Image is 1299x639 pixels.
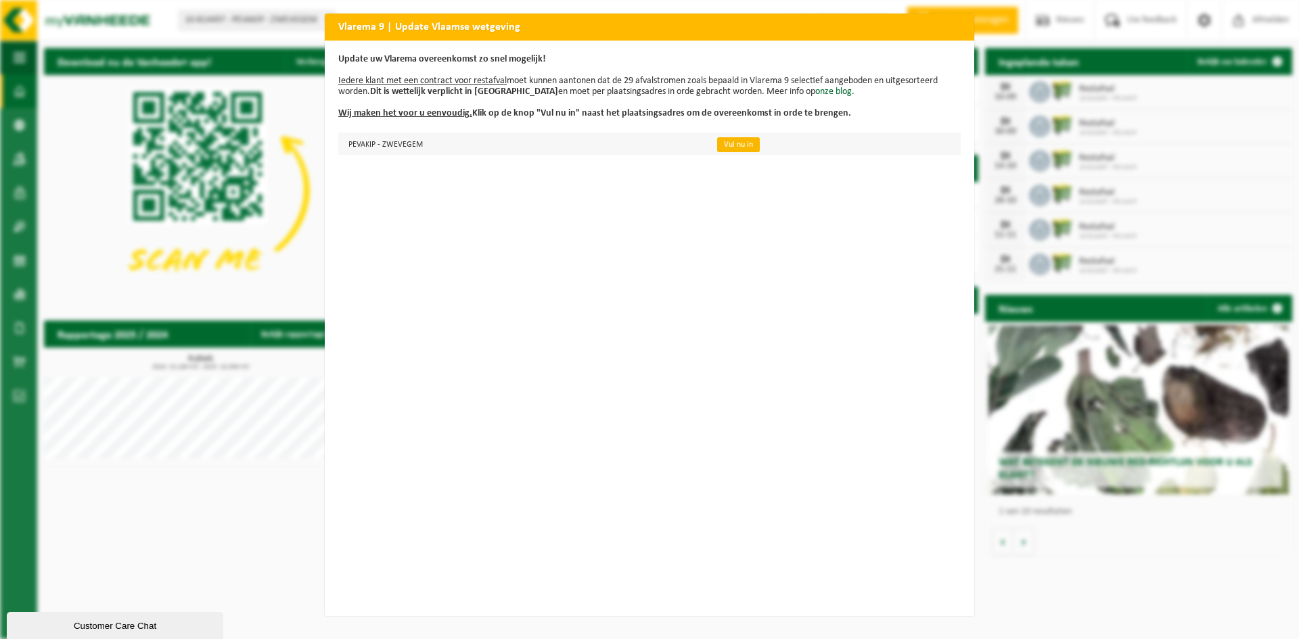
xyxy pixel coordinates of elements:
td: PEVAKIP - ZWEVEGEM [338,133,706,155]
a: Vul nu in [717,137,760,152]
a: onze blog. [815,87,854,97]
u: Iedere klant met een contract voor restafval [338,76,507,86]
iframe: chat widget [7,609,226,639]
b: Update uw Vlarema overeenkomst zo snel mogelijk! [338,54,546,64]
p: moet kunnen aantonen dat de 29 afvalstromen zoals bepaald in Vlarema 9 selectief aangeboden en ui... [338,54,961,119]
b: Klik op de knop "Vul nu in" naast het plaatsingsadres om de overeenkomst in orde te brengen. [338,108,851,118]
b: Dit is wettelijk verplicht in [GEOGRAPHIC_DATA] [370,87,558,97]
h2: Vlarema 9 | Update Vlaamse wetgeving [325,14,974,39]
u: Wij maken het voor u eenvoudig. [338,108,472,118]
